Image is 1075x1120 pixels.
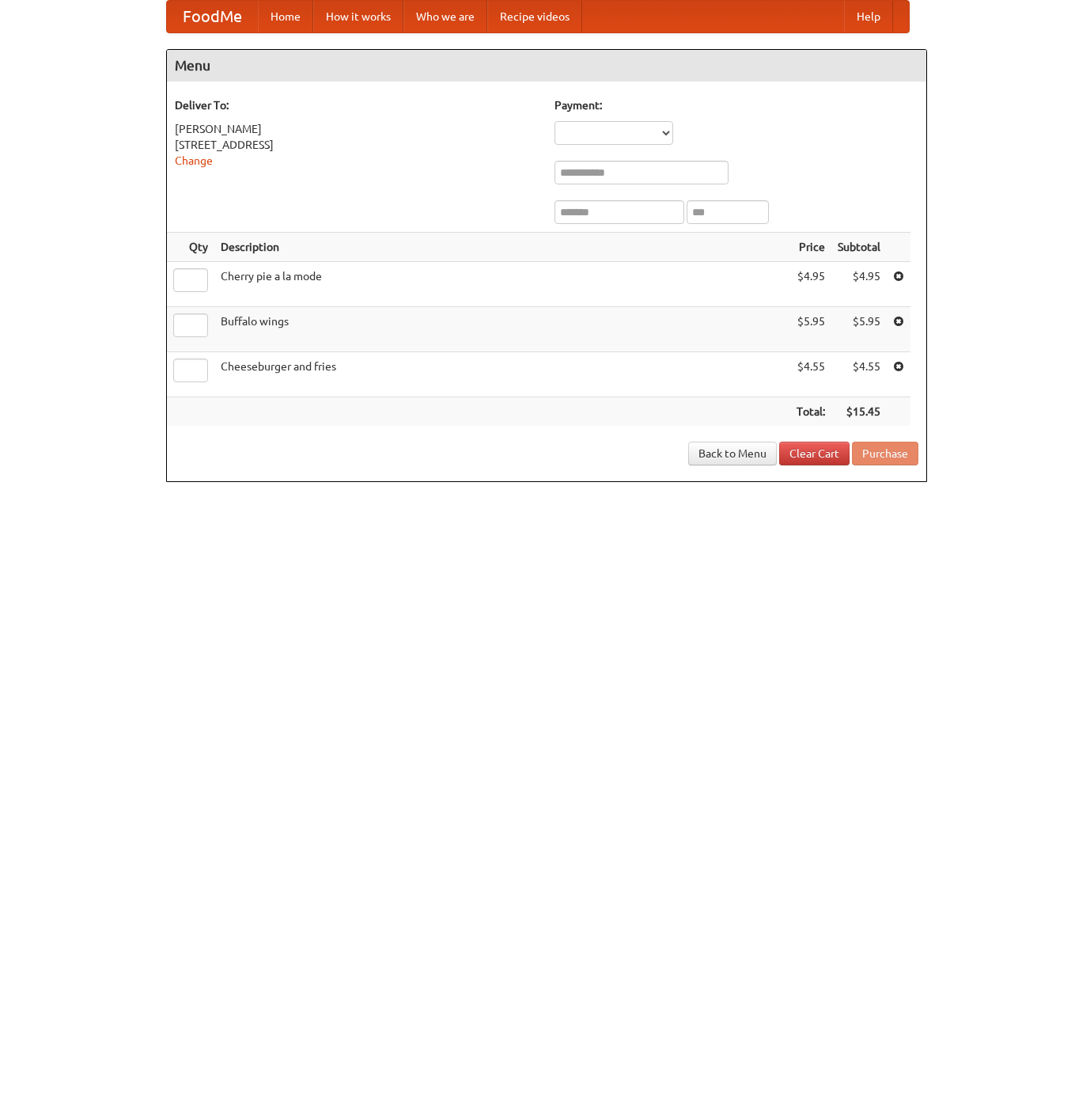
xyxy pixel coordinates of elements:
th: Qty [167,233,214,262]
a: Change [175,154,213,167]
div: [STREET_ADDRESS] [175,137,539,153]
a: FoodMe [167,1,258,32]
div: [PERSON_NAME] [175,121,539,137]
a: How it works [313,1,403,32]
td: $4.55 [790,352,831,397]
td: Cheeseburger and fries [214,352,790,397]
td: $5.95 [831,307,887,352]
h5: Payment: [555,97,918,113]
a: Back to Menu [688,442,777,465]
th: Price [790,233,831,262]
a: Help [844,1,893,32]
th: $15.45 [831,397,887,427]
th: Total: [790,397,831,427]
h4: Menu [167,50,926,82]
td: Buffalo wings [214,307,790,352]
td: $5.95 [790,307,831,352]
a: Who we are [403,1,487,32]
h5: Deliver To: [175,97,539,113]
td: $4.55 [831,352,887,397]
button: Purchase [852,442,918,465]
a: Clear Cart [779,442,850,465]
td: $4.95 [790,262,831,307]
th: Subtotal [831,233,887,262]
a: Home [258,1,313,32]
th: Description [214,233,790,262]
a: Recipe videos [487,1,582,32]
td: $4.95 [831,262,887,307]
td: Cherry pie a la mode [214,262,790,307]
